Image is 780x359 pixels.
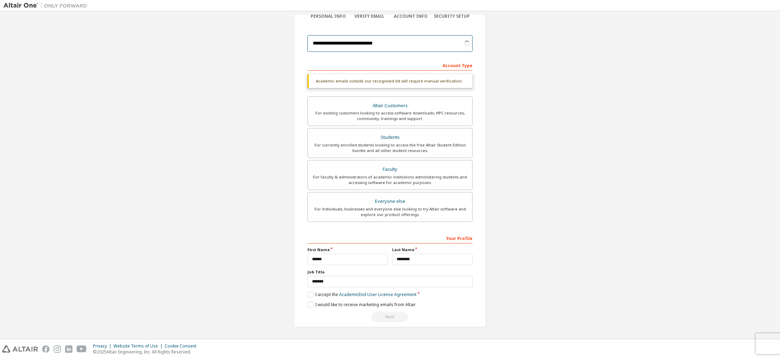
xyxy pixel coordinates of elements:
div: Altair Customers [312,101,468,111]
div: Students [312,133,468,142]
div: For individuals, businesses and everyone else looking to try Altair software and explore our prod... [312,206,468,217]
div: Account Info [390,14,431,19]
div: Verify Email [349,14,390,19]
img: linkedin.svg [65,345,72,353]
div: Website Terms of Use [114,343,165,349]
div: Cookie Consent [165,343,201,349]
div: For faculty & administrators of academic institutions administering students and accessing softwa... [312,174,468,185]
div: Please wait while checking email ... [307,312,473,322]
div: Personal Info [307,14,349,19]
div: For currently enrolled students looking to access the free Altair Student Edition bundle and all ... [312,142,468,153]
label: I would like to receive marketing emails from Altair [307,302,416,308]
div: Privacy [93,343,114,349]
div: Security Setup [431,14,473,19]
img: altair_logo.svg [2,345,38,353]
div: Your Profile [307,232,473,244]
label: Last Name [392,247,473,253]
div: Faculty [312,165,468,174]
label: I accept the [307,292,416,297]
div: For existing customers looking to access software downloads, HPC resources, community, trainings ... [312,110,468,121]
div: Everyone else [312,197,468,206]
div: Account Type [307,59,473,71]
img: facebook.svg [42,345,49,353]
p: © 2025 Altair Engineering, Inc. All Rights Reserved. [93,349,201,355]
label: Job Title [307,269,473,275]
img: Altair One [3,2,91,9]
div: Academic emails outside our recognised list will require manual verification. [307,74,473,88]
a: Academic End-User License Agreement [339,292,416,297]
img: instagram.svg [54,345,61,353]
img: youtube.svg [77,345,87,353]
label: First Name [307,247,388,253]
